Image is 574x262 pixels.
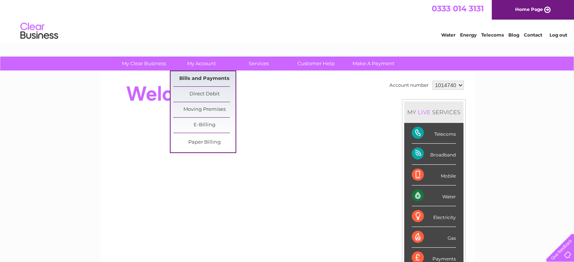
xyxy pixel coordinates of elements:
div: Broadband [412,144,456,164]
a: Customer Help [285,57,347,70]
div: Telecoms [412,123,456,144]
img: logo.png [20,20,58,43]
a: Water [441,32,456,38]
a: Paper Billing [173,135,235,150]
div: Water [412,185,456,206]
a: Moving Premises [173,102,235,117]
a: Services [228,57,290,70]
a: Direct Debit [173,87,235,102]
a: Energy [460,32,477,38]
a: Bills and Payments [173,71,235,86]
a: Blog [508,32,519,38]
a: 0333 014 3131 [432,4,484,13]
div: Gas [412,227,456,248]
div: Electricity [412,206,456,227]
div: LIVE [416,109,432,116]
div: Clear Business is a trading name of Verastar Limited (registered in [GEOGRAPHIC_DATA] No. 3667643... [109,4,466,37]
a: Log out [549,32,567,38]
a: Contact [524,32,542,38]
td: Account number [388,79,431,92]
div: MY SERVICES [404,101,463,123]
div: Mobile [412,165,456,185]
a: My Clear Business [113,57,175,70]
a: My Account [170,57,232,70]
a: Telecoms [481,32,504,38]
a: Make A Payment [342,57,405,70]
a: E-Billing [173,118,235,133]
